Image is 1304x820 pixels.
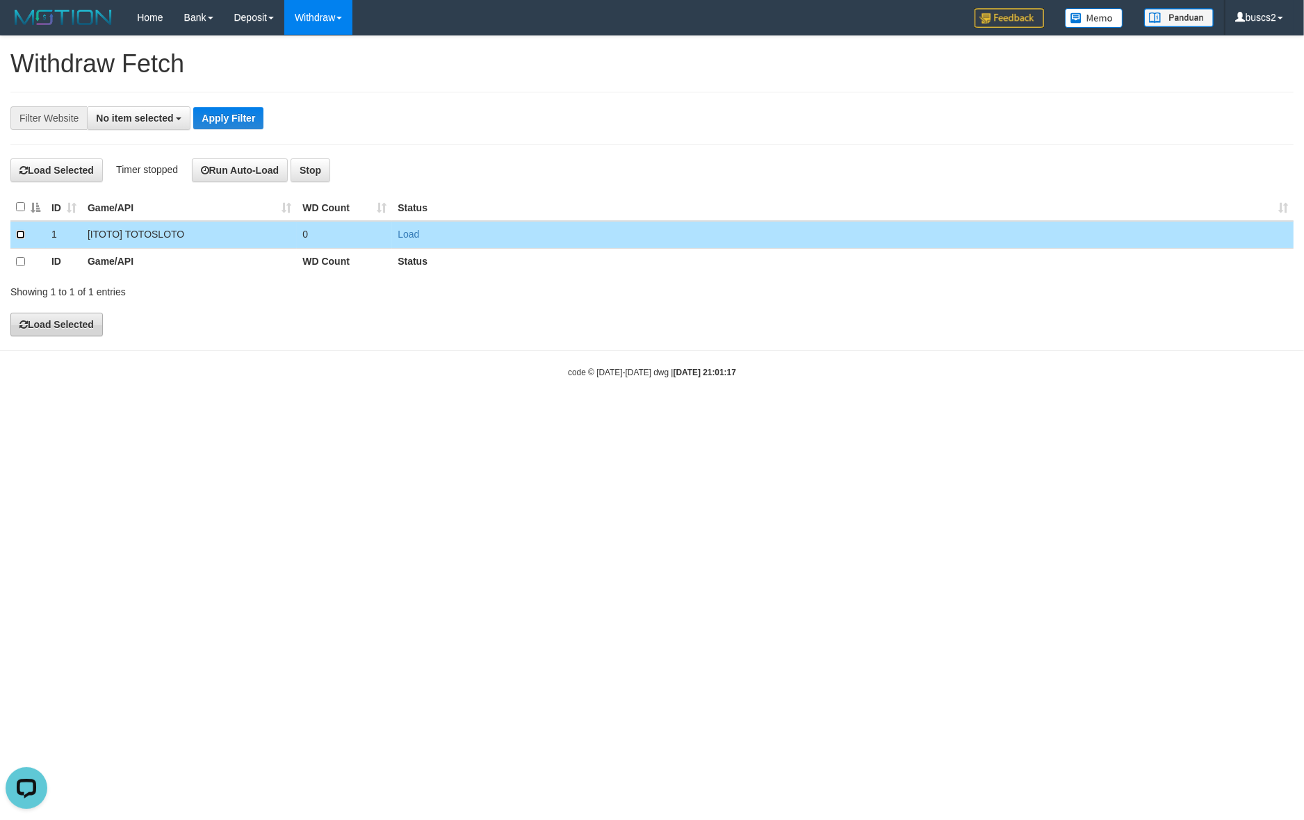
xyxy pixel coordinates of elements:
img: Button%20Memo.svg [1065,8,1123,28]
small: code © [DATE]-[DATE] dwg | [568,368,736,377]
img: panduan.png [1144,8,1214,27]
th: Game/API [82,248,297,274]
td: [ITOTO] TOTOSLOTO [82,221,297,248]
button: Apply Filter [193,107,263,129]
button: Stop [291,158,330,182]
button: Load Selected [10,313,103,336]
button: No item selected [87,106,190,130]
th: WD Count [297,248,392,274]
th: Status [392,248,1294,274]
button: Run Auto-Load [192,158,288,182]
th: WD Count: activate to sort column ascending [297,194,392,221]
h1: Withdraw Fetch [10,50,1294,78]
span: Timer stopped [116,164,178,175]
strong: [DATE] 21:01:17 [674,368,736,377]
button: Open LiveChat chat widget [6,6,47,47]
th: ID [46,248,82,274]
span: No item selected [96,113,173,124]
img: MOTION_logo.png [10,7,116,28]
img: Feedback.jpg [975,8,1044,28]
span: 0 [302,229,308,240]
th: ID: activate to sort column ascending [46,194,82,221]
th: Game/API: activate to sort column ascending [82,194,297,221]
td: 1 [46,221,82,248]
a: Load [398,229,419,240]
div: Filter Website [10,106,87,130]
div: Showing 1 to 1 of 1 entries [10,279,533,299]
th: Status: activate to sort column ascending [392,194,1294,221]
button: Load Selected [10,158,103,182]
